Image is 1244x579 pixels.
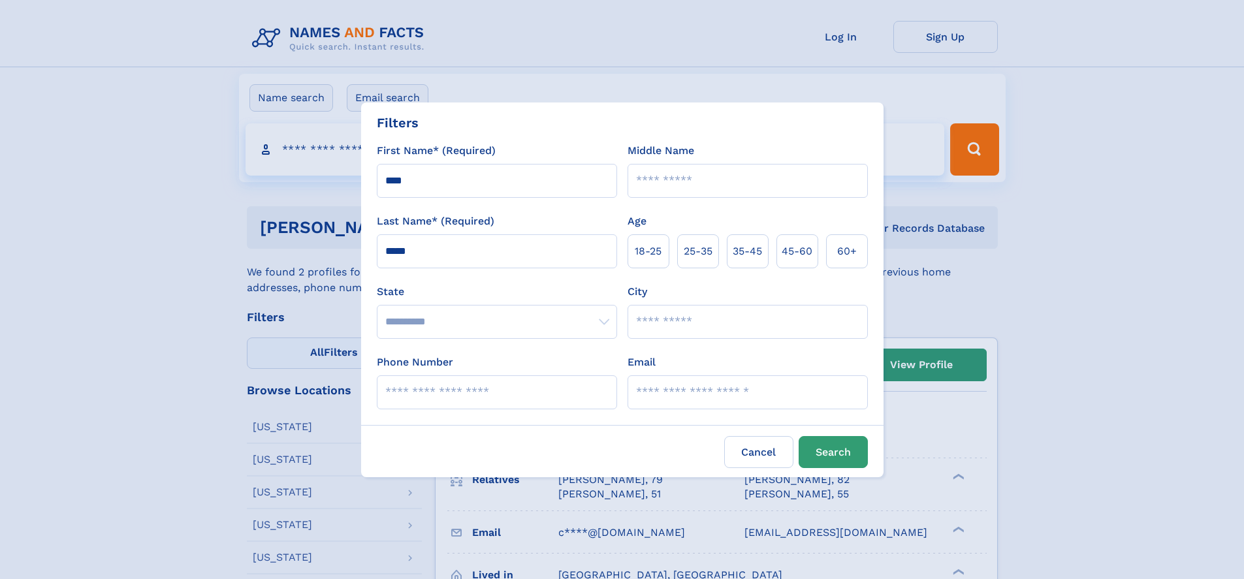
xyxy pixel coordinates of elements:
span: 18‑25 [635,243,662,259]
button: Search [799,436,868,468]
label: Last Name* (Required) [377,213,494,229]
label: Middle Name [628,143,694,159]
label: State [377,284,617,300]
span: 60+ [837,243,857,259]
label: Phone Number [377,354,453,370]
span: 35‑45 [733,243,762,259]
label: Email [628,354,656,370]
label: City [628,284,647,300]
label: First Name* (Required) [377,143,496,159]
span: 25‑35 [684,243,712,259]
span: 45‑60 [782,243,812,259]
label: Cancel [724,436,793,468]
div: Filters [377,113,419,133]
label: Age [628,213,646,229]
